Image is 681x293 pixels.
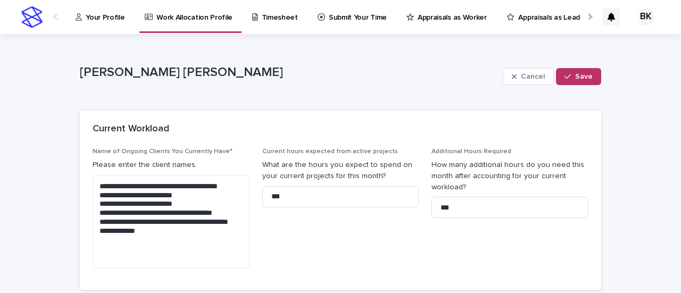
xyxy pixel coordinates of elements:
[80,65,499,80] p: [PERSON_NAME] [PERSON_NAME]
[637,9,654,26] div: BK
[21,6,43,28] img: stacker-logo-s-only.png
[262,148,398,155] span: Current hours expected from active projects
[521,73,545,80] span: Cancel
[431,160,588,192] p: How many additional hours do you need this month after accounting for your current workload?
[93,123,169,135] h2: Current Workload
[503,68,554,85] button: Cancel
[556,68,601,85] button: Save
[575,73,593,80] span: Save
[431,148,511,155] span: Additional Hours Required
[262,160,419,182] p: What are the hours you expect to spend on your current projects for this month?
[93,148,232,155] span: Name of Ongoing Clients You Currently Have
[93,160,250,171] p: Please enter the client names.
